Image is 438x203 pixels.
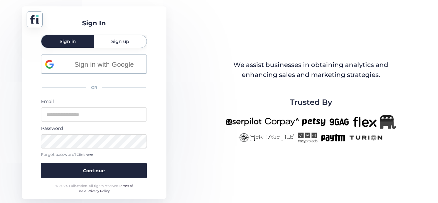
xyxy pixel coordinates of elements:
span: Continue [83,167,105,174]
div: We assist businesses in obtaining analytics and enhancing sales and marketing strategies. [226,60,396,80]
div: Email [41,98,147,105]
div: © 2024 FullSession. All rights reserved. [53,183,136,193]
span: Trusted By [290,96,332,108]
div: OR [41,81,147,95]
button: Continue [41,163,147,178]
img: Republicanlogo-bw.png [380,115,396,129]
span: Click here [77,153,93,157]
a: Terms of use & Privacy Policy. [78,184,133,193]
span: Sign in [60,39,76,44]
span: Sign in with Google [65,59,143,70]
img: petsy-new.png [302,115,325,129]
img: flex-new.png [353,115,377,129]
img: 9gag-new.png [329,115,350,129]
img: turion-new.png [349,132,383,143]
img: easyprojects-new.png [298,132,317,143]
div: Forgot password? [41,152,147,158]
img: paytm-new.png [321,132,345,143]
span: Sign up [111,39,129,44]
img: heritagetile-new.png [239,132,294,143]
div: Sign In [82,18,106,28]
div: Password [41,125,147,132]
img: corpay-new.png [265,115,299,129]
img: userpilot-new.png [226,115,262,129]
